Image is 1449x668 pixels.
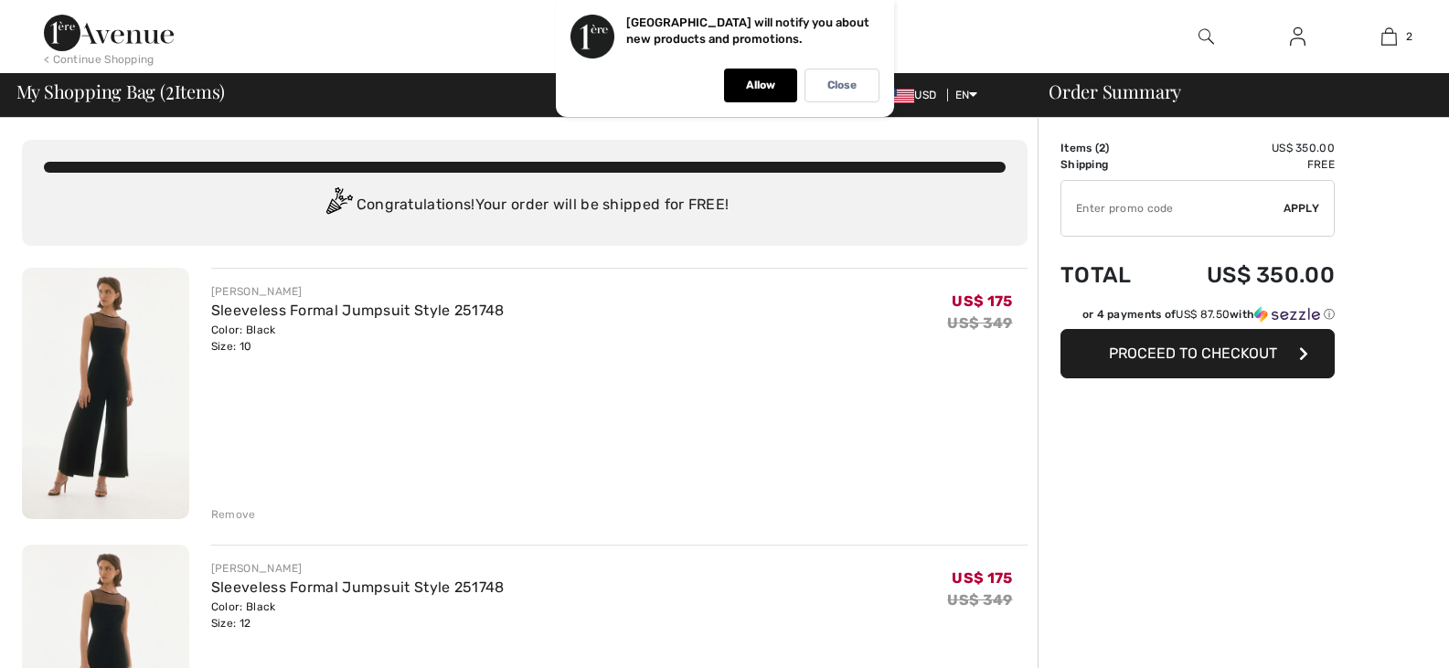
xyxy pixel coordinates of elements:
p: Allow [746,79,775,92]
img: 1ère Avenue [44,15,174,51]
td: US$ 350.00 [1158,140,1335,156]
s: US$ 349 [947,314,1012,332]
span: 2 [165,78,175,101]
div: < Continue Shopping [44,51,154,68]
span: 2 [1406,28,1412,45]
span: USD [885,89,943,101]
span: 2 [1099,142,1105,154]
div: Congratulations! Your order will be shipped for FREE! [44,187,1006,224]
td: Items ( ) [1060,140,1158,156]
div: Color: Black Size: 10 [211,322,505,355]
button: Proceed to Checkout [1060,329,1335,378]
td: Free [1158,156,1335,173]
s: US$ 349 [947,591,1012,609]
img: Sleeveless Formal Jumpsuit Style 251748 [22,268,189,519]
a: Sleeveless Formal Jumpsuit Style 251748 [211,302,505,319]
span: My Shopping Bag ( Items) [16,82,226,101]
img: Congratulation2.svg [320,187,357,224]
img: My Info [1290,26,1305,48]
img: Sezzle [1254,306,1320,323]
a: Sign In [1275,26,1320,48]
img: search the website [1199,26,1214,48]
span: Proceed to Checkout [1109,345,1277,362]
span: EN [955,89,978,101]
div: or 4 payments of with [1082,306,1335,323]
span: Apply [1284,200,1320,217]
span: US$ 87.50 [1176,308,1230,321]
div: or 4 payments ofUS$ 87.50withSezzle Click to learn more about Sezzle [1060,306,1335,329]
input: Promo code [1061,181,1284,236]
p: Close [827,79,857,92]
td: Total [1060,244,1158,306]
div: [PERSON_NAME] [211,283,505,300]
td: Shipping [1060,156,1158,173]
img: My Bag [1381,26,1397,48]
td: US$ 350.00 [1158,244,1335,306]
div: Color: Black Size: 12 [211,599,505,631]
div: Order Summary [1027,82,1438,101]
div: Remove [211,506,256,523]
img: US Dollar [885,89,914,103]
a: 2 [1344,26,1433,48]
a: Sleeveless Formal Jumpsuit Style 251748 [211,578,505,596]
div: [PERSON_NAME] [211,560,505,577]
span: US$ 175 [952,569,1012,587]
p: [GEOGRAPHIC_DATA] will notify you about new products and promotions. [626,16,869,46]
span: US$ 175 [952,292,1012,310]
